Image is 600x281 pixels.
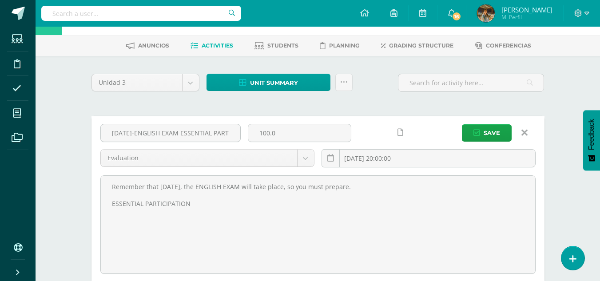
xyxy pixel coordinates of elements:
[191,39,233,53] a: Activities
[41,6,241,21] input: Search a user…
[207,74,330,91] a: Unit summary
[477,4,495,22] img: 2dbaa8b142e8d6ddec163eea0aedc140.png
[92,74,199,91] a: Unidad 3
[107,150,290,166] span: Evaluation
[329,42,360,49] span: Planning
[320,39,360,53] a: Planning
[101,176,535,273] textarea: Remember that [DATE], the ENGLISH EXAM will take place, so you must prepare. ESSENTIAL PARTICIPATION
[583,110,600,170] button: Feedback - Mostrar encuesta
[202,42,233,49] span: Activities
[267,42,298,49] span: Students
[126,39,169,53] a: Anuncios
[398,74,544,91] input: Search for activity here…
[484,125,500,141] span: Save
[322,150,535,167] input: Fecha de entrega
[475,39,531,53] a: Conferencias
[138,42,169,49] span: Anuncios
[501,5,552,14] span: [PERSON_NAME]
[99,74,175,91] span: Unidad 3
[452,12,461,21] span: 16
[101,150,314,166] a: Evaluation
[248,124,351,142] input: Puntos máximos
[101,124,240,142] input: Título
[254,39,298,53] a: Students
[462,124,512,142] button: Save
[486,42,531,49] span: Conferencias
[250,75,298,91] span: Unit summary
[381,39,453,53] a: Grading structure
[501,13,552,21] span: Mi Perfil
[389,42,453,49] span: Grading structure
[588,119,596,150] span: Feedback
